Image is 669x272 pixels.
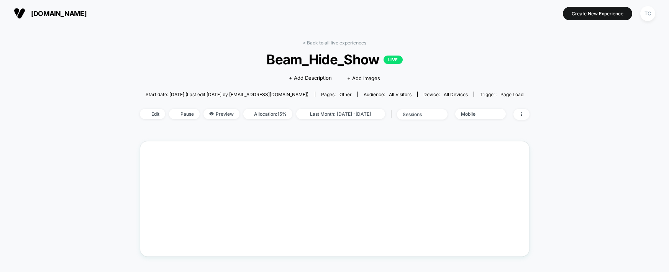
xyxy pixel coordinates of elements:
[417,92,474,97] span: Device:
[364,92,412,97] div: Audience:
[480,92,523,97] div: Trigger:
[638,6,658,21] button: TC
[444,92,468,97] span: all devices
[461,111,492,117] div: Mobile
[321,92,352,97] div: Pages:
[347,75,380,81] span: + Add Images
[640,6,655,21] div: TC
[146,92,308,97] span: Start date: [DATE] (Last edit [DATE] by [EMAIL_ADDRESS][DOMAIN_NAME])
[296,109,385,119] span: Last Month: [DATE] - [DATE]
[339,92,352,97] span: other
[389,109,397,120] span: |
[243,109,292,119] span: Allocation: 15%
[11,7,89,20] button: [DOMAIN_NAME]
[303,40,366,46] a: < Back to all live experiences
[384,56,403,64] p: LIVE
[403,111,433,117] div: sessions
[140,109,165,119] span: Edit
[169,109,200,119] span: Pause
[563,7,632,20] button: Create New Experience
[159,51,510,67] span: Beam_Hide_Show
[203,109,239,119] span: Preview
[14,8,25,19] img: Visually logo
[389,92,412,97] span: All Visitors
[500,92,523,97] span: Page Load
[289,74,332,82] span: + Add Description
[31,10,87,18] span: [DOMAIN_NAME]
